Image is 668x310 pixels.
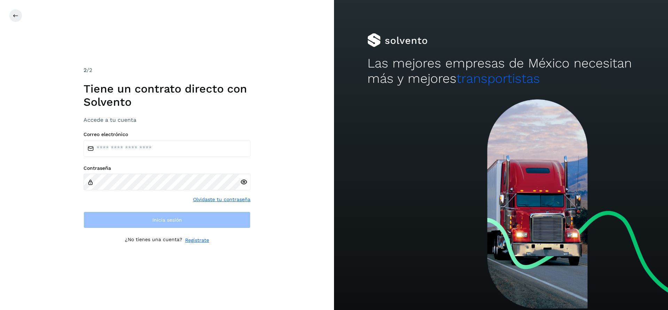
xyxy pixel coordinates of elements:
div: /2 [83,66,250,74]
a: Olvidaste tu contraseña [193,196,250,203]
span: transportistas [456,71,540,86]
a: Regístrate [185,237,209,244]
label: Contraseña [83,165,250,171]
label: Correo electrónico [83,132,250,137]
h3: Accede a tu cuenta [83,117,250,123]
h1: Tiene un contrato directo con Solvento [83,82,250,109]
p: ¿No tienes una cuenta? [125,237,182,244]
span: 2 [83,67,87,73]
button: Inicia sesión [83,212,250,228]
span: Inicia sesión [152,217,182,222]
h2: Las mejores empresas de México necesitan más y mejores [367,56,635,87]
